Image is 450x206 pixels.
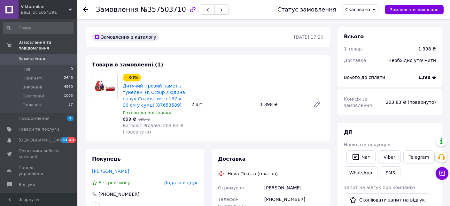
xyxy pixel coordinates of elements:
[385,5,444,14] button: Замовлення виконано
[92,62,163,68] span: Товари в замовленні (1)
[344,166,377,179] a: WhatsApp
[64,84,73,90] span: 4960
[294,34,323,40] time: [DATE] 17:20
[189,100,258,109] div: 2 шт.
[61,137,68,143] span: 33
[19,148,59,160] span: Показники роботи компанії
[123,123,183,134] span: Каталог ProSale: 203.83 ₴ (повернута)
[92,169,129,174] a: [PERSON_NAME]
[92,80,117,94] img: Дитячий ігровий намет з тунелем TK Group Людина павук Спайдермен 137 х 90 см у сумці (87653589)
[384,53,440,67] div: Необхідно уточнити
[68,137,75,143] span: 43
[344,185,415,190] span: Запит на відгук про компанію
[19,165,59,176] span: Панель управління
[19,126,59,132] span: Товари та послуги
[3,22,74,34] input: Пошук
[123,117,136,122] span: 699 ₴
[257,100,308,109] div: 1 398 ₴
[98,180,130,185] span: Без рейтингу
[22,66,32,72] span: Нові
[344,142,392,147] span: Написати покупцеві
[92,156,121,162] span: Покупець
[344,96,372,108] span: Комісія за замовлення
[344,75,385,80] span: Всього до сплати
[386,100,436,105] span: 203.83 ₴ (повернуто)
[68,102,73,108] span: 87
[218,156,246,162] span: Доставка
[123,74,141,81] div: - 30%
[164,180,198,185] span: Додати відгук
[92,33,159,41] div: Замовлення з каталогу
[123,110,171,115] span: Готово до відправки
[22,75,42,81] span: Прийняті
[378,150,400,164] a: Viber
[380,166,400,179] button: SMS
[418,46,436,52] div: 1 398 ₴
[19,116,50,121] span: Повідомлення
[22,93,44,99] span: Скасовані
[311,98,323,111] a: Редагувати
[21,10,77,15] div: Ваш ID: 1654391
[344,58,366,63] span: Доставка
[345,7,370,12] span: Скасовано
[344,34,364,40] span: Всього
[64,93,73,99] span: 1003
[19,40,77,51] span: Замовлення та повідомлення
[218,185,244,190] span: Отримувач
[98,191,140,197] div: [PHONE_NUMBER]
[263,182,325,194] div: [PERSON_NAME]
[226,171,279,177] div: Нова Пошта (платна)
[67,116,74,121] span: 7
[403,150,435,164] a: Telegram
[344,46,362,51] span: 1 товар
[22,102,43,108] span: Оплачені
[123,83,185,108] a: Дитячий ігровий намет з тунелем TK Group Людина павук Спайдермен 137 х 90 см у сумці (87653589)
[436,167,448,180] button: Чат з покупцем
[141,6,186,13] span: №357503710
[19,182,35,187] span: Відгуки
[21,4,69,10] span: Viktormilan
[138,117,150,122] span: 999 ₴
[277,6,336,13] div: Статус замовлення
[19,137,66,143] span: [DEMOGRAPHIC_DATA]
[83,6,88,13] div: Повернутися назад
[344,129,352,135] span: Дії
[418,75,436,80] b: 1398 ₴
[64,75,73,81] span: 2646
[96,6,139,13] span: Замовлення
[390,7,438,12] span: Замовлення виконано
[19,56,45,62] span: Замовлення
[19,193,36,198] span: Покупці
[71,66,73,72] span: 0
[22,84,42,90] span: Виконані
[346,150,376,164] button: Чат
